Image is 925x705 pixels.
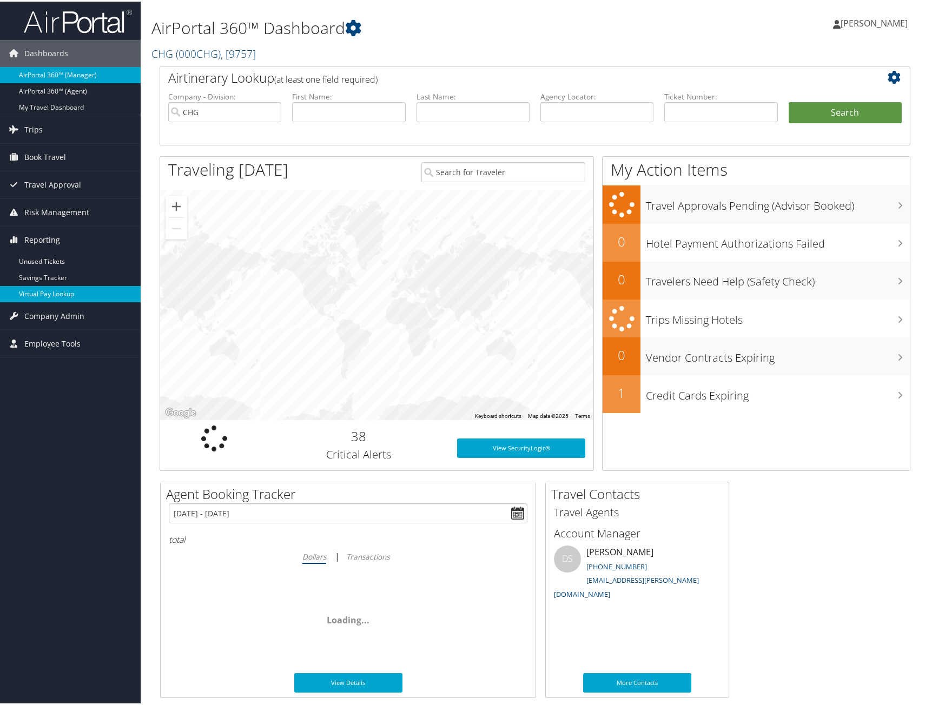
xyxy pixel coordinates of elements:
li: [PERSON_NAME] [549,544,726,602]
span: (at least one field required) [274,72,378,84]
span: Dashboards [24,38,68,65]
i: Transactions [346,550,389,560]
span: Map data ©2025 [528,411,569,417]
span: Risk Management [24,197,89,224]
h3: Critical Alerts [276,445,441,461]
h3: Travel Approvals Pending (Advisor Booked) [646,191,910,212]
h3: Trips Missing Hotels [646,305,910,326]
h3: Travelers Need Help (Safety Check) [646,267,910,288]
h2: 1 [603,382,640,401]
h2: 0 [603,344,640,363]
span: Employee Tools [24,329,81,356]
a: 0Vendor Contracts Expiring [603,336,910,374]
label: First Name: [292,90,405,101]
span: ( 000CHG ) [176,45,221,59]
a: Terms (opens in new tab) [575,411,590,417]
label: Last Name: [417,90,530,101]
label: Company - Division: [168,90,281,101]
input: Search for Traveler [421,161,586,181]
a: [EMAIL_ADDRESS][PERSON_NAME][DOMAIN_NAME] [554,574,699,597]
a: 0Hotel Payment Authorizations Failed [603,222,910,260]
a: 1Credit Cards Expiring [603,374,910,411]
a: View Details [294,671,402,691]
h3: Account Manager [554,524,721,540]
button: Zoom in [166,194,187,216]
i: Dollars [302,550,326,560]
span: , [ 9757 ] [221,45,256,59]
h1: My Action Items [603,157,910,179]
h2: Airtinerary Lookup [168,67,840,85]
span: Book Travel [24,142,66,169]
h6: total [169,532,527,544]
span: Company Admin [24,301,84,328]
h2: Travel Contacts [551,483,729,502]
h2: 0 [603,269,640,287]
button: Keyboard shortcuts [475,411,521,418]
h1: Traveling [DATE] [168,157,288,179]
span: [PERSON_NAME] [841,16,908,28]
a: View SecurityLogic® [457,437,585,456]
span: Trips [24,115,43,142]
img: airportal-logo.png [24,7,132,32]
a: 0Travelers Need Help (Safety Check) [603,260,910,298]
span: Loading... [327,613,369,624]
a: [PHONE_NUMBER] [586,560,647,570]
label: Agency Locator: [540,90,653,101]
a: CHG [151,45,256,59]
button: Search [789,101,902,122]
div: DS [554,544,581,571]
h3: Credit Cards Expiring [646,381,910,402]
div: | [169,548,527,562]
a: Open this area in Google Maps (opens a new window) [163,404,199,418]
h2: Agent Booking Tracker [166,483,536,502]
h3: Travel Agents [554,503,721,518]
h3: Hotel Payment Authorizations Failed [646,229,910,250]
a: Trips Missing Hotels [603,298,910,336]
a: [PERSON_NAME] [833,5,919,38]
h2: 38 [276,425,441,444]
label: Ticket Number: [664,90,777,101]
img: Google [163,404,199,418]
a: More Contacts [583,671,691,691]
h3: Vendor Contracts Expiring [646,343,910,364]
span: Reporting [24,225,60,252]
button: Zoom out [166,216,187,238]
h2: 0 [603,231,640,249]
a: Travel Approvals Pending (Advisor Booked) [603,184,910,222]
h1: AirPortal 360™ Dashboard [151,15,663,38]
span: Travel Approval [24,170,81,197]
